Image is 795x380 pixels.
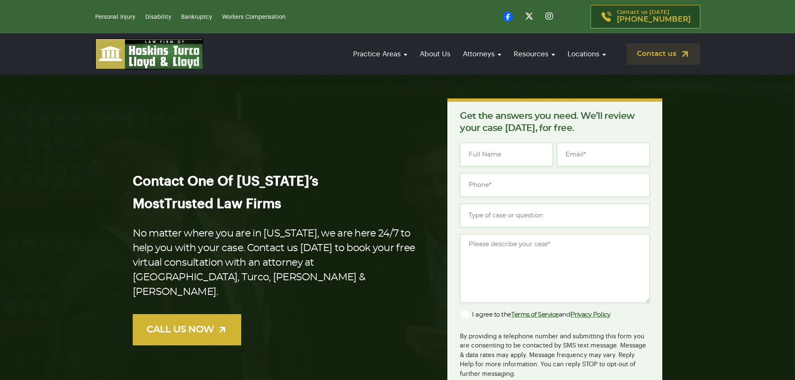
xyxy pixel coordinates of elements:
a: CALL US NOW [133,314,241,345]
span: Contact One Of [US_STATE]’s [133,175,318,188]
span: Trusted Law Firms [164,197,281,211]
a: Resources [510,42,559,66]
p: Get the answers you need. We’ll review your case [DATE], for free. [460,110,650,134]
a: Practice Areas [349,42,411,66]
a: Disability [145,14,171,20]
a: Locations [563,42,610,66]
a: Personal Injury [95,14,135,20]
p: Contact us [DATE] [617,10,691,24]
input: Email* [557,143,650,166]
a: About Us [416,42,454,66]
img: logo [95,38,204,70]
input: Phone* [460,173,650,197]
a: Privacy Policy [570,312,611,318]
p: No matter where you are in [US_STATE], we are here 24/7 to help you with your case. Contact us [D... [133,226,421,299]
a: Contact us [DATE][PHONE_NUMBER] [591,5,700,28]
a: Contact us [627,43,700,65]
input: Full Name [460,143,553,166]
div: By providing a telephone number and submitting this form you are consenting to be contacted by SM... [460,327,650,379]
a: Attorneys [459,42,505,66]
input: Type of case or question [460,204,650,227]
a: Workers Compensation [222,14,285,20]
img: arrow-up-right-light.svg [217,325,227,335]
a: Terms of Service [511,312,559,318]
span: Most [133,197,164,211]
label: I agree to the and [460,310,610,320]
a: Bankruptcy [181,14,212,20]
span: [PHONE_NUMBER] [617,15,691,24]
